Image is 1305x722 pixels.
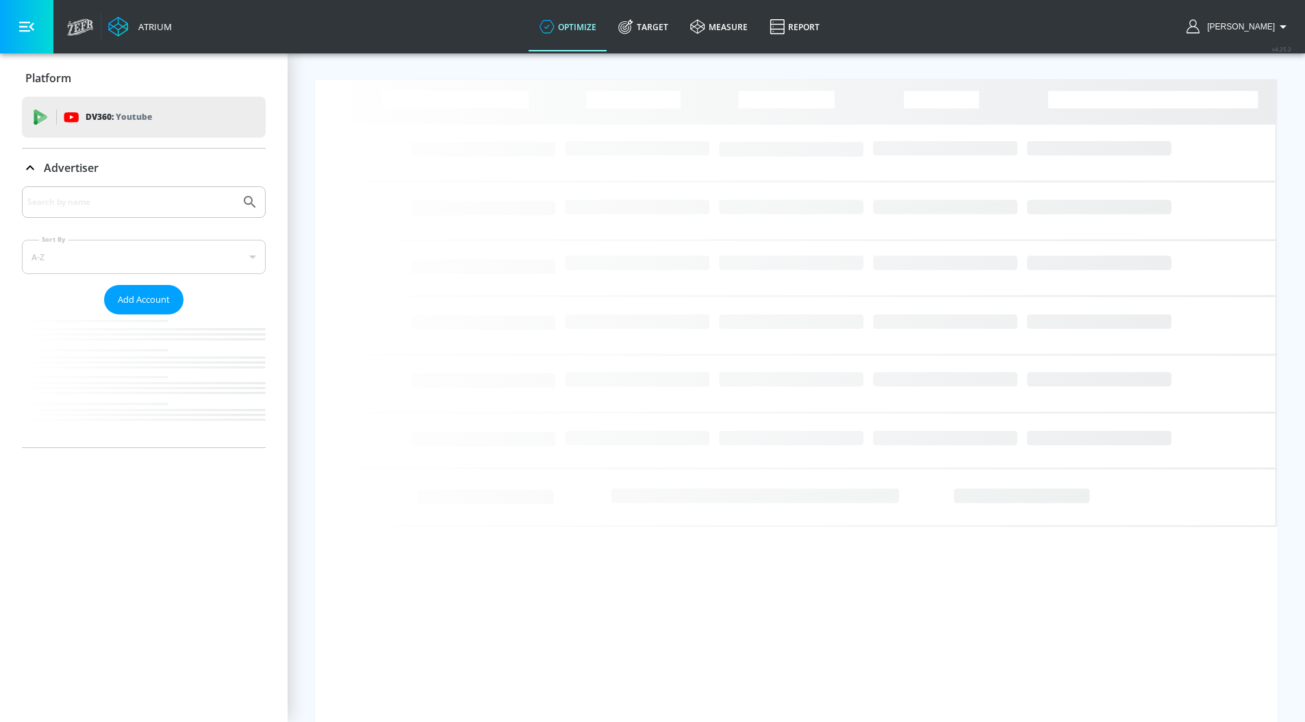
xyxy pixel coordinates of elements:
button: Add Account [104,285,183,314]
nav: list of Advertiser [22,314,266,447]
div: DV360: Youtube [22,97,266,138]
span: login as: rebecca.streightiff@zefr.com [1202,22,1275,32]
input: Search by name [27,193,235,211]
p: DV360: [86,110,152,125]
div: Advertiser [22,149,266,187]
button: [PERSON_NAME] [1187,18,1291,35]
span: Add Account [118,292,170,308]
p: Youtube [116,110,152,124]
div: Atrium [133,21,172,33]
a: Report [759,2,831,51]
a: Atrium [108,16,172,37]
label: Sort By [39,235,68,244]
div: Advertiser [22,186,266,447]
div: Platform [22,59,266,97]
a: Target [607,2,679,51]
a: optimize [529,2,607,51]
p: Advertiser [44,160,99,175]
a: measure [679,2,759,51]
div: A-Z [22,240,266,274]
span: v 4.25.2 [1272,45,1291,53]
p: Platform [25,71,71,86]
